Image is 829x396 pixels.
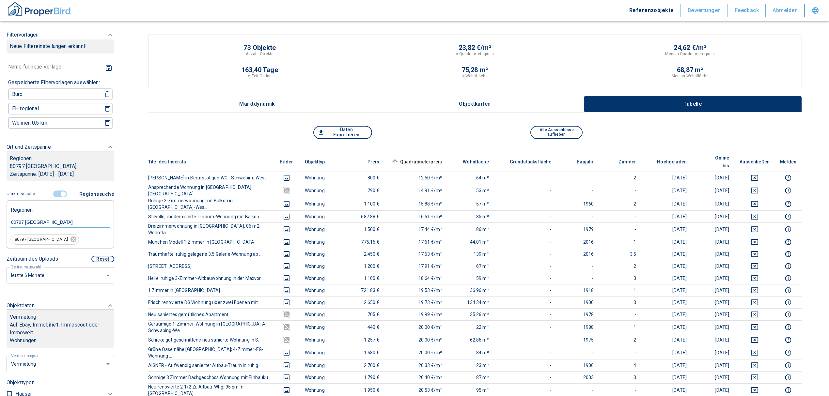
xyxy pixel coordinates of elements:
[780,373,796,381] button: report this listing
[384,184,447,197] td: 14,91 €/m²
[342,346,384,359] td: 1.680 €
[357,158,379,166] span: Preis
[556,320,599,334] td: 1988
[342,236,384,248] td: 775.15 €
[384,284,447,296] td: 19,53 €/m²
[641,272,692,284] td: [DATE]
[462,67,488,73] p: 75,28 m²
[692,184,734,197] td: [DATE]
[148,320,274,334] th: Geräumige 1-Zimmer-Wohnung in [GEOGRAPHIC_DATA] Schwabing-We...
[494,284,557,296] td: -
[10,162,111,170] p: 80797 [GEOGRAPHIC_DATA]
[10,321,111,337] p: Auf Ebay, Immobilie1, Immoscout oder Immowelt
[10,170,111,178] p: Zeitspanne: [DATE] - [DATE]
[447,359,494,371] td: 123 m²
[279,298,294,306] button: images
[681,4,728,17] button: Bewertungen
[342,371,384,383] td: 1.790 €
[494,172,557,184] td: -
[599,272,641,284] td: 3
[734,152,775,172] th: Ausschließen
[447,308,494,320] td: 35.26 m²
[494,197,557,210] td: -
[248,73,271,79] p: ⌀-Zeit Online
[623,4,681,17] button: Referenzobjekte
[148,96,802,112] div: wrapped label tabs example
[641,371,692,383] td: [DATE]
[7,302,35,310] p: Objektdaten
[10,155,111,162] p: Regionen :
[641,197,692,210] td: [DATE]
[641,296,692,308] td: [DATE]
[384,197,447,210] td: 15,88 €/m²
[148,334,274,346] th: Schicke gut geschnittene neu sanierte Wohnung in S...
[342,334,384,346] td: 1.257 €
[300,197,342,210] td: Wohnung
[148,248,274,260] th: Traumhafte, ruhig gelegene 3,5 Galerie-Wohnung ab ...
[692,296,734,308] td: [DATE]
[692,222,734,236] td: [DATE]
[599,184,641,197] td: -
[342,284,384,296] td: 721.83 €
[740,361,770,369] button: deselect this listing
[447,272,494,284] td: 59 m²
[342,359,384,371] td: 2.700 €
[447,346,494,359] td: 84 m²
[494,222,557,236] td: -
[447,334,494,346] td: 62.86 m²
[672,73,709,79] p: Median-Wohnfläche
[608,158,636,166] span: Zimmer
[641,210,692,222] td: [DATE]
[447,222,494,236] td: 86 m²
[692,248,734,260] td: [DATE]
[7,137,114,188] div: Ort und ZeitspanneRegionen:80797 [GEOGRAPHIC_DATA]Zeitspanne: [DATE] - [DATE]
[599,197,641,210] td: 2
[641,284,692,296] td: [DATE]
[599,260,641,272] td: 2
[641,320,692,334] td: [DATE]
[780,298,796,306] button: report this listing
[780,274,796,282] button: report this listing
[566,158,594,166] span: Baujahr
[342,248,384,260] td: 2.450 €
[780,311,796,318] button: report this listing
[641,222,692,236] td: [DATE]
[7,267,114,284] div: letzte 6 Monate
[665,51,715,57] p: Median-Quadratmeterpreis
[556,359,599,371] td: 1906
[494,320,557,334] td: -
[780,250,796,258] button: report this listing
[9,90,94,99] button: Büro
[740,386,770,394] button: deselect this listing
[148,371,274,383] th: Sonnige 3 Zimmer Dachgeschoss Wohnung mit Einbaukü...
[494,272,557,284] td: -
[494,334,557,346] td: -
[384,172,447,184] td: 12,50 €/m²
[599,222,641,236] td: -
[384,308,447,320] td: 19,99 €/m²
[780,323,796,331] button: report this listing
[148,197,274,210] th: Ruhige 2-Zimmerwohnung mit Balkon in [GEOGRAPHIC_DATA]-Wes...
[556,296,599,308] td: 1900
[300,308,342,320] td: Wohnung
[692,236,734,248] td: [DATE]
[677,67,703,73] p: 68,87 m²
[279,200,294,208] button: images
[11,204,33,213] p: Regionen
[10,337,111,344] p: Wohnungen
[7,188,38,200] button: Umkreissuche
[780,361,796,369] button: report this listing
[148,152,274,172] th: Titel des Inserats
[279,213,294,221] button: images
[692,210,734,222] td: [DATE]
[7,143,51,151] p: Ort und Zeitspanne
[641,172,692,184] td: [DATE]
[384,296,447,308] td: 19,73 €/m²
[148,184,274,197] th: Ansprechende Wohnung in [GEOGRAPHIC_DATA] [GEOGRAPHIC_DATA]
[7,31,39,39] p: Filtervorlagen
[692,272,734,284] td: [DATE]
[556,260,599,272] td: -
[384,260,447,272] td: 17,91 €/m²
[447,260,494,272] td: 67 m²
[313,126,372,139] button: Daten Exportieren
